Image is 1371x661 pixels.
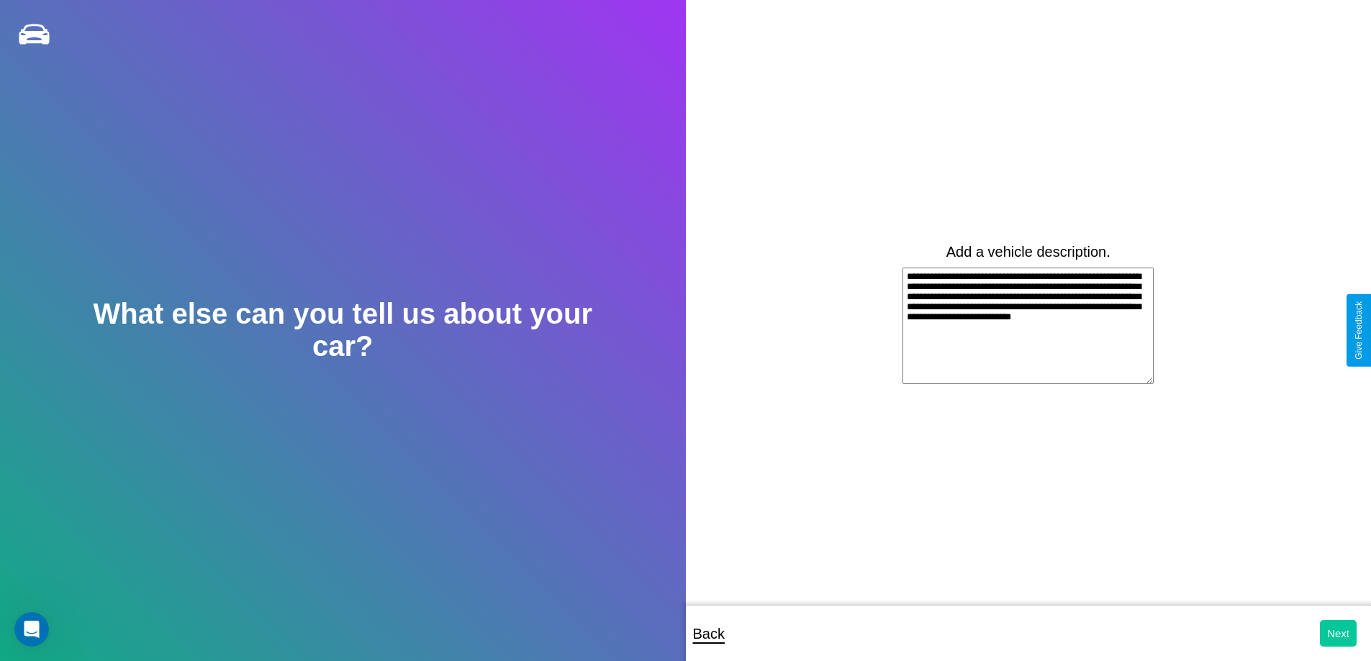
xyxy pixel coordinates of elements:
[1320,620,1357,647] button: Next
[693,621,725,647] p: Back
[1354,301,1364,360] div: Give Feedback
[14,612,49,647] iframe: Intercom live chat
[68,298,617,363] h2: What else can you tell us about your car?
[946,244,1110,260] label: Add a vehicle description.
